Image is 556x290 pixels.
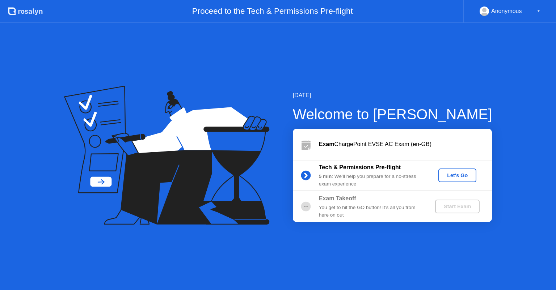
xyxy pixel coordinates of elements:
[293,91,492,100] div: [DATE]
[319,141,334,147] b: Exam
[537,7,540,16] div: ▼
[438,204,477,209] div: Start Exam
[319,174,332,179] b: 5 min
[438,169,476,182] button: Let's Go
[319,164,401,170] b: Tech & Permissions Pre-flight
[319,195,356,201] b: Exam Takeoff
[491,7,522,16] div: Anonymous
[293,103,492,125] div: Welcome to [PERSON_NAME]
[435,200,480,213] button: Start Exam
[319,173,423,188] div: : We’ll help you prepare for a no-stress exam experience
[319,140,492,149] div: ChargePoint EVSE AC Exam (en-GB)
[319,204,423,219] div: You get to hit the GO button! It’s all you from here on out
[441,172,473,178] div: Let's Go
